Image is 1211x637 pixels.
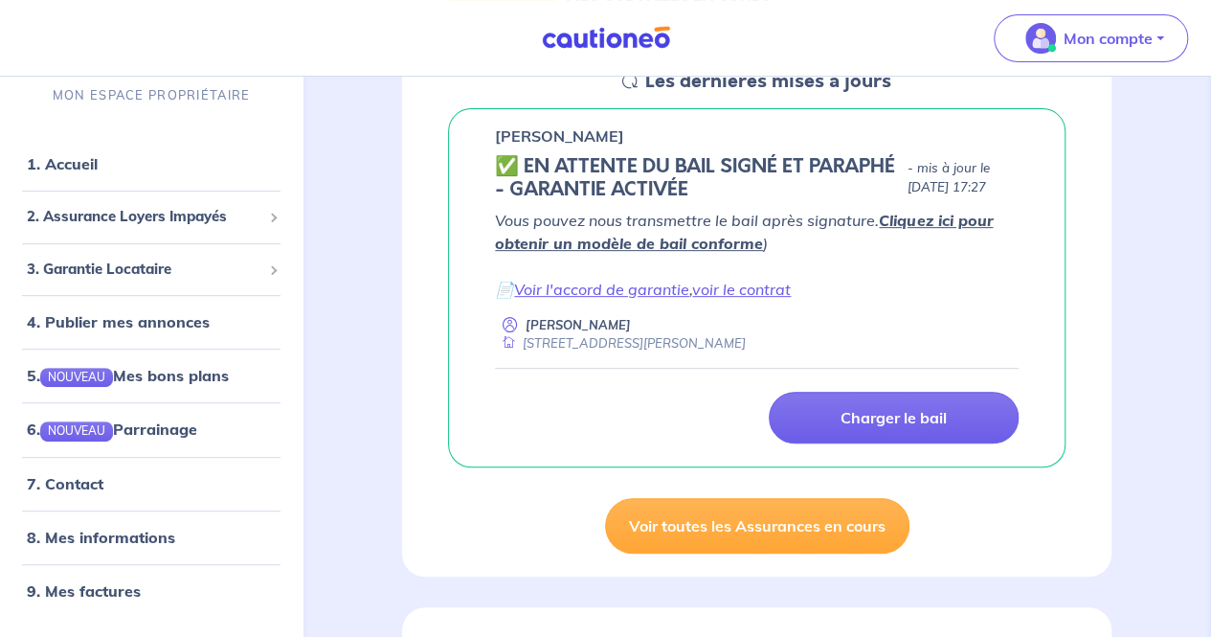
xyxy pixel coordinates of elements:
[27,581,141,601] a: 9. Mes factures
[53,87,250,105] p: MON ESPACE PROPRIÉTAIRE
[8,199,295,237] div: 2. Assurance Loyers Impayés
[27,528,175,547] a: 8. Mes informations
[1025,23,1056,54] img: illu_account_valid_menu.svg
[495,211,993,253] a: Cliquez ici pour obtenir un modèle de bail conforme
[534,26,678,50] img: Cautioneo
[605,498,909,554] a: Voir toutes les Assurances en cours
[8,411,295,449] div: 6.NOUVEAUParrainage
[8,465,295,503] div: 7. Contact
[495,155,1019,201] div: state: CONTRACT-SIGNED, Context: IN-LANDLORD,IS-GL-CAUTION-IN-LANDLORD
[514,280,689,299] a: Voir l'accord de garantie
[27,474,103,493] a: 7. Contact
[495,334,746,353] div: [STREET_ADDRESS][PERSON_NAME]
[27,155,98,174] a: 1. Accueil
[841,408,947,427] p: Charger le bail
[994,14,1188,62] button: illu_account_valid_menu.svgMon compte
[8,572,295,610] div: 9. Mes factures
[8,304,295,342] div: 4. Publier mes annonces
[1064,27,1153,50] p: Mon compte
[27,259,261,281] span: 3. Garantie Locataire
[495,155,899,201] h5: ✅️️️ EN ATTENTE DU BAIL SIGNÉ ET PARAPHÉ - GARANTIE ACTIVÉE
[27,207,261,229] span: 2. Assurance Loyers Impayés
[526,316,631,334] p: [PERSON_NAME]
[908,159,1019,197] p: - mis à jour le [DATE] 17:27
[8,518,295,557] div: 8. Mes informations
[495,280,791,299] em: 📄 ,
[769,392,1019,444] a: Charger le bail
[495,211,993,253] em: Vous pouvez nous transmettre le bail après signature. )
[8,251,295,288] div: 3. Garantie Locataire
[495,125,624,148] p: [PERSON_NAME]
[27,421,197,440] a: 6.NOUVEAUParrainage
[27,367,229,386] a: 5.NOUVEAUMes bons plans
[27,313,210,332] a: 4. Publier mes annonces
[645,70,891,93] h5: Les dernières mises à jours
[692,280,791,299] a: voir le contrat
[8,146,295,184] div: 1. Accueil
[8,357,295,396] div: 5.NOUVEAUMes bons plans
